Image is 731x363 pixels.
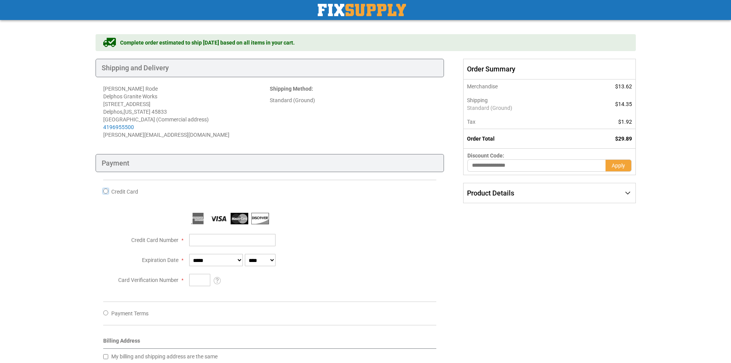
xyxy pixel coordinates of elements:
[318,4,406,16] img: Fix Industrial Supply
[318,4,406,16] a: store logo
[96,59,444,77] div: Shipping and Delivery
[270,96,436,104] div: Standard (Ground)
[131,237,178,243] span: Credit Card Number
[467,104,577,112] span: Standard (Ground)
[124,109,150,115] span: [US_STATE]
[103,337,437,349] div: Billing Address
[464,80,581,93] th: Merchandise
[103,132,229,138] span: [PERSON_NAME][EMAIL_ADDRESS][DOMAIN_NAME]
[111,189,138,195] span: Credit Card
[103,85,270,139] address: [PERSON_NAME] Rode Delphos Granite Works [STREET_ADDRESS] Delphos , 45833 [GEOGRAPHIC_DATA] (Comm...
[615,83,632,90] span: $13.62
[270,86,313,92] strong: :
[111,310,149,317] span: Payment Terms
[103,124,134,130] a: 4196955500
[120,39,295,46] span: Complete order estimated to ship [DATE] based on all items in your cart.
[615,101,632,107] span: $14.35
[210,213,228,224] img: Visa
[467,136,495,142] strong: Order Total
[463,59,635,80] span: Order Summary
[251,213,269,224] img: Discover
[118,277,178,283] span: Card Verification Number
[142,257,178,263] span: Expiration Date
[615,136,632,142] span: $29.89
[111,353,218,360] span: My billing and shipping address are the same
[96,154,444,172] div: Payment
[618,119,632,125] span: $1.92
[270,86,312,92] span: Shipping Method
[467,152,504,159] span: Discount Code:
[189,213,207,224] img: American Express
[231,213,248,224] img: MasterCard
[467,189,514,197] span: Product Details
[612,162,625,169] span: Apply
[464,115,581,129] th: Tax
[467,97,488,103] span: Shipping
[606,159,632,172] button: Apply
